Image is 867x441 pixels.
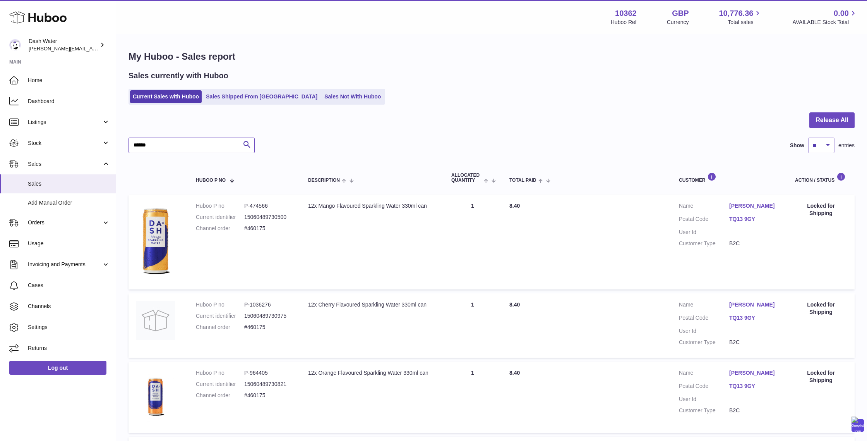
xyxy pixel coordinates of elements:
[679,314,729,324] dt: Postal Code
[28,261,102,268] span: Invoicing and Payments
[679,407,729,414] dt: Customer Type
[451,173,482,183] span: ALLOCATED Quantity
[28,324,110,331] span: Settings
[308,202,436,210] div: 12x Mango Flavoured Sparkling Water 330ml can
[308,369,436,377] div: 12x Orange Flavoured Sparkling Water 330ml can
[679,382,729,392] dt: Postal Code
[28,98,110,105] span: Dashboard
[244,369,293,377] dd: P-964405
[129,71,228,81] h2: Sales currently with Huboo
[444,362,502,433] td: 1
[28,160,102,168] span: Sales
[244,225,293,232] dd: #460175
[308,178,340,183] span: Description
[28,199,110,207] span: Add Manual Order
[129,50,855,63] h1: My Huboo - Sales report
[719,8,762,26] a: 10,776.36 Total sales
[9,361,106,375] a: Log out
[509,203,520,209] span: 8.40
[28,303,110,310] span: Channels
[679,369,729,379] dt: Name
[196,202,244,210] dt: Huboo P no
[244,312,293,320] dd: 15060489730975
[729,240,780,247] dd: B2C
[196,381,244,388] dt: Current identifier
[9,39,21,51] img: james@dash-water.com
[244,214,293,221] dd: 15060489730500
[196,214,244,221] dt: Current identifier
[679,240,729,247] dt: Customer Type
[196,324,244,331] dt: Channel order
[679,339,729,346] dt: Customer Type
[679,172,780,183] div: Customer
[28,119,102,126] span: Listings
[196,369,244,377] dt: Huboo P no
[615,8,637,19] strong: 10362
[130,90,202,103] a: Current Sales with Huboo
[679,327,729,335] dt: User Id
[29,38,98,52] div: Dash Water
[679,301,729,310] dt: Name
[792,8,858,26] a: 0.00 AVAILABLE Stock Total
[28,282,110,289] span: Cases
[29,45,155,52] span: [PERSON_NAME][EMAIL_ADDRESS][DOMAIN_NAME]
[509,301,520,308] span: 8.40
[729,301,780,308] a: [PERSON_NAME]
[679,215,729,225] dt: Postal Code
[728,19,762,26] span: Total sales
[729,369,780,377] a: [PERSON_NAME]
[509,370,520,376] span: 8.40
[795,202,847,217] div: Locked for Shipping
[196,178,226,183] span: Huboo P no
[28,77,110,84] span: Home
[136,301,175,340] img: no-photo.jpg
[244,202,293,210] dd: P-474566
[444,195,502,289] td: 1
[244,301,293,308] dd: P-1036276
[729,382,780,390] a: TQ13 9GY
[795,369,847,384] div: Locked for Shipping
[308,301,436,308] div: 12x Cherry Flavoured Sparkling Water 330ml can
[729,215,780,223] a: TQ13 9GY
[244,392,293,399] dd: #460175
[838,142,855,149] span: entries
[611,19,637,26] div: Huboo Ref
[729,314,780,322] a: TQ13 9GY
[196,392,244,399] dt: Channel order
[667,19,689,26] div: Currency
[322,90,384,103] a: Sales Not With Huboo
[196,312,244,320] dt: Current identifier
[28,219,102,226] span: Orders
[196,301,244,308] dt: Huboo P no
[244,324,293,331] dd: #460175
[136,202,175,280] img: 103621706197908.png
[679,396,729,403] dt: User Id
[203,90,320,103] a: Sales Shipped From [GEOGRAPHIC_DATA]
[509,178,536,183] span: Total paid
[792,19,858,26] span: AVAILABLE Stock Total
[719,8,753,19] span: 10,776.36
[28,180,110,188] span: Sales
[28,140,102,147] span: Stock
[28,345,110,352] span: Returns
[795,301,847,316] div: Locked for Shipping
[679,229,729,236] dt: User Id
[790,142,804,149] label: Show
[729,202,780,210] a: [PERSON_NAME]
[196,225,244,232] dt: Channel order
[809,112,855,128] button: Release All
[834,8,849,19] span: 0.00
[795,172,847,183] div: Action / Status
[444,293,502,358] td: 1
[136,369,175,423] img: 103621724231664.png
[679,202,729,212] dt: Name
[729,407,780,414] dd: B2C
[28,240,110,247] span: Usage
[729,339,780,346] dd: B2C
[244,381,293,388] dd: 15060489730821
[672,8,689,19] strong: GBP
